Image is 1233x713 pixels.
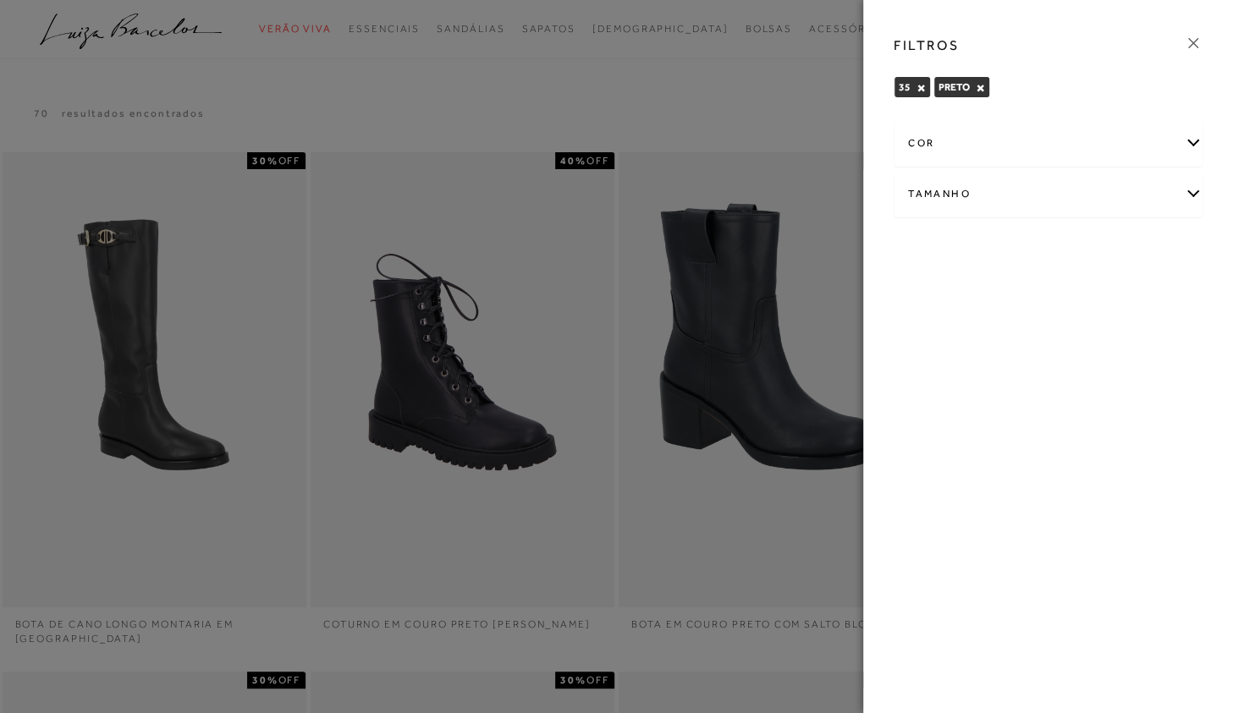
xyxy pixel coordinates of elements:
[899,81,911,93] span: 35
[939,81,970,93] span: PRETO
[894,36,959,55] h3: FILTROS
[976,82,985,94] button: PRETO Close
[894,172,1202,217] div: Tamanho
[894,121,1202,166] div: cor
[916,82,926,94] button: 35 Close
